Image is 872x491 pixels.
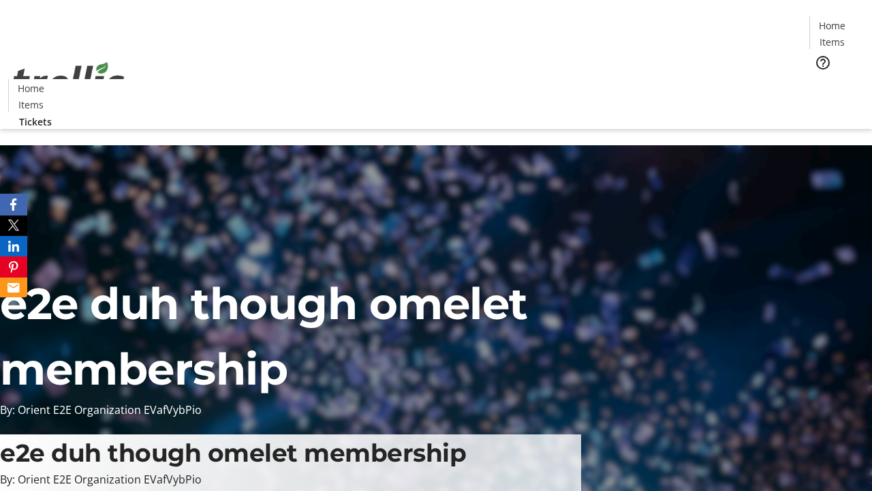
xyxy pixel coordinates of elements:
a: Home [9,81,52,95]
a: Items [9,98,52,112]
img: Orient E2E Organization EVafVybPio's Logo [8,47,129,115]
span: Items [820,35,845,49]
span: Items [18,98,44,112]
span: Tickets [19,115,52,129]
span: Tickets [820,79,853,93]
span: Home [18,81,44,95]
a: Items [810,35,854,49]
a: Tickets [809,79,864,93]
button: Help [809,49,837,76]
span: Home [819,18,845,33]
a: Tickets [8,115,63,129]
a: Home [810,18,854,33]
